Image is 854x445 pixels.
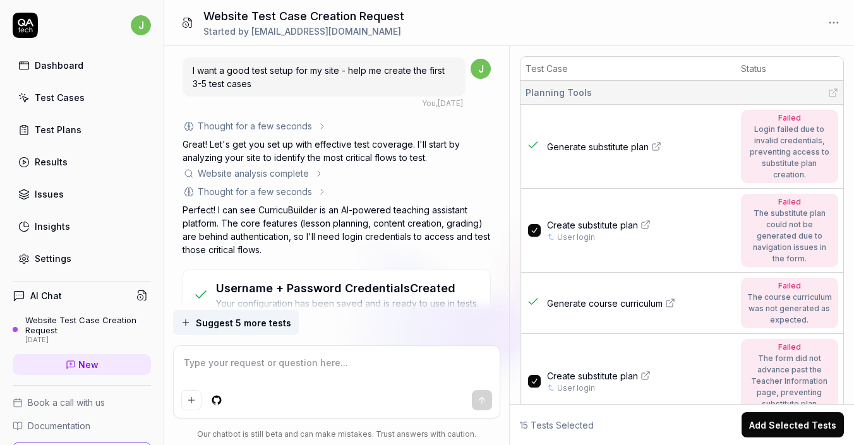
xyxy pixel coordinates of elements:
[422,98,463,109] div: , [DATE]
[547,140,733,153] a: Generate substitute plan
[13,53,151,78] a: Dashboard
[747,341,832,353] div: Failed
[747,292,832,326] div: The course curriculum was not generated as expected.
[193,65,445,89] span: I want a good test setup for my site - help me create the first 3-5 test cases
[520,418,594,432] span: 15 Tests Selected
[422,98,436,108] span: You
[526,86,592,99] span: Planning Tools
[736,57,843,81] th: Status
[35,252,71,265] div: Settings
[520,57,736,81] th: Test Case
[203,25,404,38] div: Started by
[13,396,151,409] a: Book a call with us
[747,280,832,292] div: Failed
[131,13,151,38] button: j
[198,185,312,198] div: Thought for a few seconds
[13,315,151,344] a: Website Test Case Creation Request[DATE]
[35,187,64,201] div: Issues
[198,167,309,180] div: Website analysis complete
[547,369,733,383] a: Create substitute plan
[198,119,312,133] div: Thought for a few seconds
[35,123,81,136] div: Test Plans
[13,214,151,239] a: Insights
[13,419,151,432] a: Documentation
[181,390,201,410] button: Add attachment
[13,354,151,375] a: New
[547,140,649,153] span: Generate substitute plan
[13,85,151,110] a: Test Cases
[78,358,99,371] span: New
[747,124,832,181] div: Login failed due to invalid credentials, preventing access to substitute plan creation.
[35,59,83,72] div: Dashboard
[25,315,151,336] div: Website Test Case Creation Request
[30,289,62,302] h4: AI Chat
[35,91,85,104] div: Test Cases
[28,396,105,409] span: Book a call with us
[216,280,479,297] h3: Username + Password Credentials Created
[547,218,733,232] a: Create substitute plan
[183,203,491,256] p: Perfect! I can see CurricuBuilder is an AI-powered teaching assistant platform. The core features...
[251,26,401,37] span: [EMAIL_ADDRESS][DOMAIN_NAME]
[547,369,638,383] span: Create substitute plan
[13,117,151,142] a: Test Plans
[25,336,151,345] div: [DATE]
[747,353,832,421] div: The form did not advance past the Teacher Information page, preventing substitute plan generation.
[131,15,151,35] span: j
[747,112,832,124] div: Failed
[196,316,291,329] span: Suggest 5 more tests
[747,196,832,208] div: Failed
[173,310,299,335] button: Suggest 5 more tests
[557,232,595,243] a: User login
[216,297,479,310] p: Your configuration has been saved and is ready to use in tests.
[203,8,404,25] h1: Website Test Case Creation Request
[557,383,595,394] a: User login
[173,429,501,440] div: Our chatbot is still beta and can make mistakes. Trust answers with caution.
[471,59,491,79] span: j
[35,155,68,169] div: Results
[13,182,151,206] a: Issues
[28,419,90,432] span: Documentation
[547,297,663,310] span: Generate course curriculum
[183,138,491,164] p: Great! Let's get you set up with effective test coverage. I'll start by analyzing your site to id...
[547,297,733,310] a: Generate course curriculum
[13,246,151,271] a: Settings
[13,150,151,174] a: Results
[747,208,832,264] div: The substitute plan could not be generated due to navigation issues in the form.
[547,218,638,232] span: Create substitute plan
[742,412,844,437] button: Add Selected Tests
[35,220,70,233] div: Insights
